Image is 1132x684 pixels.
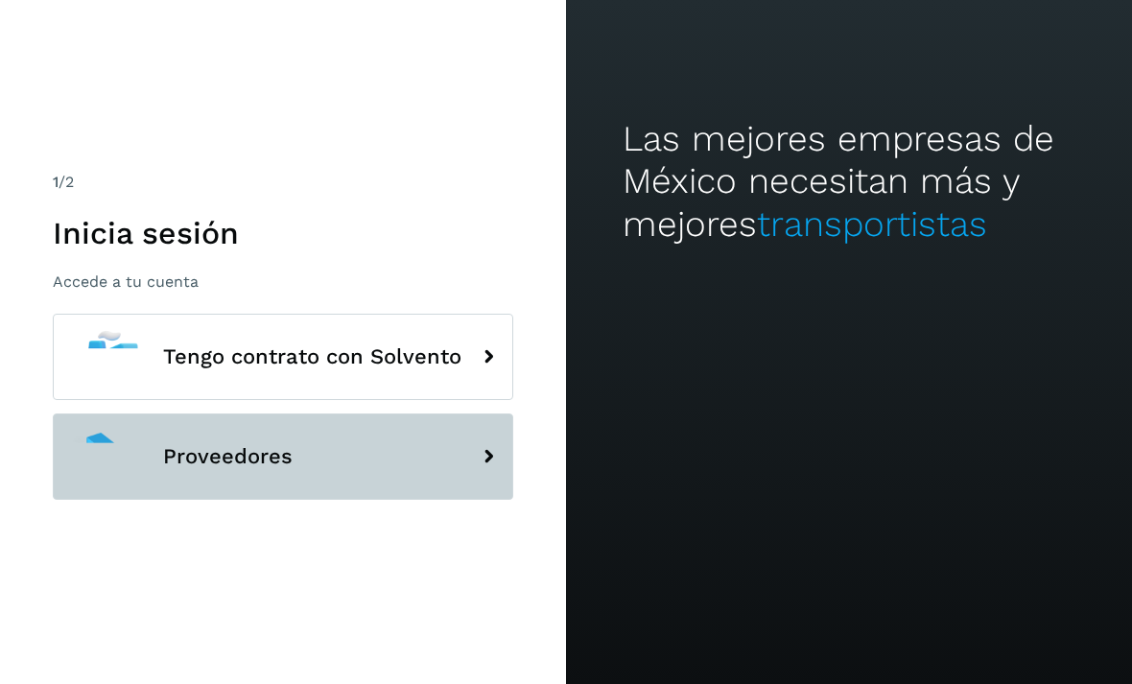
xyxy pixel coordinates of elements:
span: Proveedores [163,445,293,468]
button: Tengo contrato con Solvento [53,314,513,400]
p: Accede a tu cuenta [53,272,513,291]
h2: Las mejores empresas de México necesitan más y mejores [623,118,1075,246]
span: 1 [53,173,59,191]
button: Proveedores [53,413,513,500]
span: transportistas [757,203,987,245]
div: /2 [53,171,513,194]
span: Tengo contrato con Solvento [163,345,461,368]
h1: Inicia sesión [53,215,513,251]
